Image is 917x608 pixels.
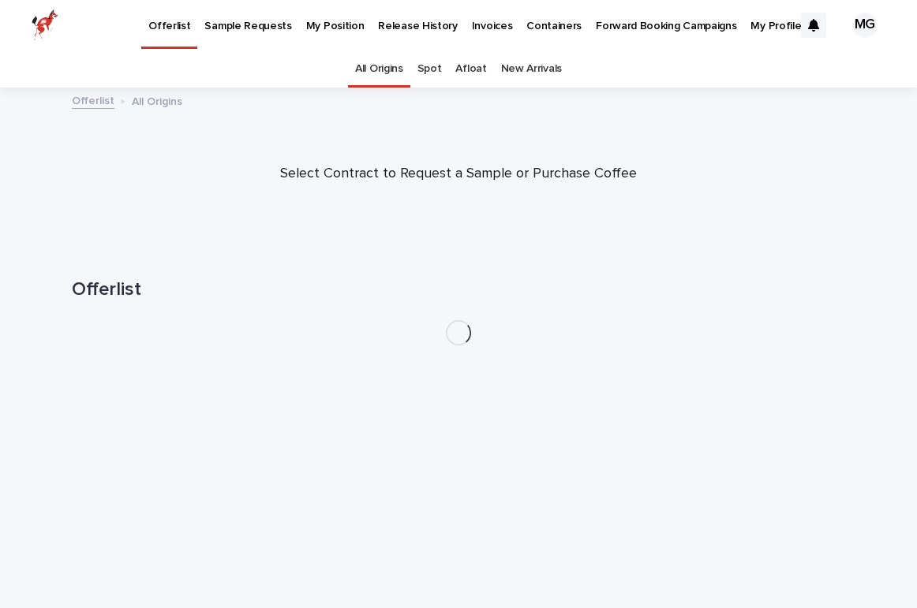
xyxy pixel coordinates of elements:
[852,13,878,38] div: MG
[501,50,562,88] a: New Arrivals
[72,91,114,109] a: Offerlist
[143,166,774,183] p: Select Contract to Request a Sample or Purchase Coffee
[355,50,403,88] a: All Origins
[72,278,845,301] h1: Offerlist
[455,50,486,88] a: Afloat
[32,9,58,41] img: zttTXibQQrCfv9chImQE
[132,91,182,109] p: All Origins
[417,50,442,88] a: Spot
